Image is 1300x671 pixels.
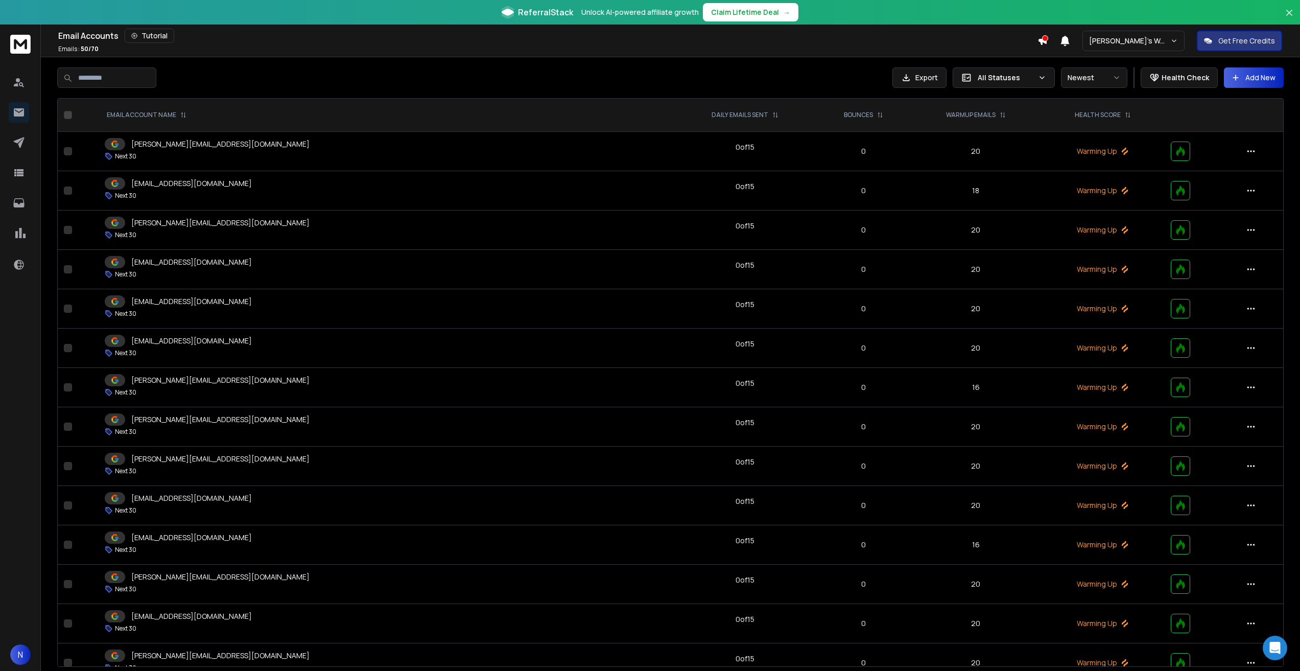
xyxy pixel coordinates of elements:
[131,375,310,385] p: [PERSON_NAME][EMAIL_ADDRESS][DOMAIN_NAME]
[1047,658,1159,668] p: Warming Up
[115,467,136,475] p: Next 30
[736,496,754,506] div: 0 of 15
[1047,343,1159,353] p: Warming Up
[736,221,754,231] div: 0 of 15
[131,139,310,149] p: [PERSON_NAME][EMAIL_ADDRESS][DOMAIN_NAME]
[736,457,754,467] div: 0 of 15
[115,546,136,554] p: Next 30
[115,624,136,633] p: Next 30
[131,257,252,267] p: [EMAIL_ADDRESS][DOMAIN_NAME]
[736,378,754,388] div: 0 of 15
[822,461,905,471] p: 0
[107,111,186,119] div: EMAIL ACCOUNT NAME
[518,6,573,18] span: ReferralStack
[736,654,754,664] div: 0 of 15
[822,500,905,511] p: 0
[131,572,310,582] p: [PERSON_NAME][EMAIL_ADDRESS][DOMAIN_NAME]
[1283,6,1296,31] button: Close banner
[115,310,136,318] p: Next 30
[1047,225,1159,235] p: Warming Up
[1047,618,1159,629] p: Warming Up
[911,289,1041,329] td: 20
[911,211,1041,250] td: 20
[115,192,136,200] p: Next 30
[911,368,1041,407] td: 16
[1047,500,1159,511] p: Warming Up
[736,181,754,192] div: 0 of 15
[58,45,99,53] p: Emails :
[1047,304,1159,314] p: Warming Up
[1047,540,1159,550] p: Warming Up
[1089,36,1170,46] p: [PERSON_NAME]'s Workspace
[911,565,1041,604] td: 20
[736,614,754,624] div: 0 of 15
[131,178,252,189] p: [EMAIL_ADDRESS][DOMAIN_NAME]
[1047,422,1159,432] p: Warming Up
[1141,67,1218,88] button: Health Check
[115,270,136,279] p: Next 30
[822,343,905,353] p: 0
[822,225,905,235] p: 0
[115,428,136,436] p: Next 30
[736,339,754,349] div: 0 of 15
[115,231,136,239] p: Next 30
[822,304,905,314] p: 0
[978,73,1034,83] p: All Statuses
[822,186,905,196] p: 0
[736,299,754,310] div: 0 of 15
[822,618,905,629] p: 0
[1047,146,1159,156] p: Warming Up
[115,585,136,593] p: Next 30
[911,329,1041,368] td: 20
[1047,186,1159,196] p: Warming Up
[911,171,1041,211] td: 18
[1162,73,1209,83] p: Health Check
[911,486,1041,525] td: 20
[10,644,31,665] button: N
[911,250,1041,289] td: 20
[125,29,174,43] button: Tutorial
[131,336,252,346] p: [EMAIL_ADDRESS][DOMAIN_NAME]
[844,111,873,119] p: BOUNCES
[81,44,99,53] span: 50 / 70
[1047,264,1159,274] p: Warming Up
[115,349,136,357] p: Next 30
[131,611,252,621] p: [EMAIL_ADDRESS][DOMAIN_NAME]
[911,447,1041,486] td: 20
[131,296,252,307] p: [EMAIL_ADDRESS][DOMAIN_NAME]
[736,575,754,585] div: 0 of 15
[58,29,1037,43] div: Email Accounts
[1197,31,1282,51] button: Get Free Credits
[911,525,1041,565] td: 16
[822,146,905,156] p: 0
[1263,636,1287,660] div: Open Intercom Messenger
[131,651,310,661] p: [PERSON_NAME][EMAIL_ADDRESS][DOMAIN_NAME]
[1047,579,1159,589] p: Warming Up
[822,658,905,668] p: 0
[115,506,136,515] p: Next 30
[1224,67,1284,88] button: Add New
[911,407,1041,447] td: 20
[115,388,136,397] p: Next 30
[1075,111,1121,119] p: HEALTH SCORE
[822,422,905,432] p: 0
[131,493,252,503] p: [EMAIL_ADDRESS][DOMAIN_NAME]
[736,142,754,152] div: 0 of 15
[131,454,310,464] p: [PERSON_NAME][EMAIL_ADDRESS][DOMAIN_NAME]
[131,414,310,425] p: [PERSON_NAME][EMAIL_ADDRESS][DOMAIN_NAME]
[1218,36,1275,46] p: Get Free Credits
[822,540,905,550] p: 0
[736,260,754,270] div: 0 of 15
[1047,382,1159,392] p: Warming Up
[736,536,754,546] div: 0 of 15
[581,7,699,17] p: Unlock AI-powered affiliate growth
[131,218,310,228] p: [PERSON_NAME][EMAIL_ADDRESS][DOMAIN_NAME]
[783,7,790,17] span: →
[946,111,996,119] p: WARMUP EMAILS
[1061,67,1127,88] button: Newest
[892,67,947,88] button: Export
[822,579,905,589] p: 0
[822,382,905,392] p: 0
